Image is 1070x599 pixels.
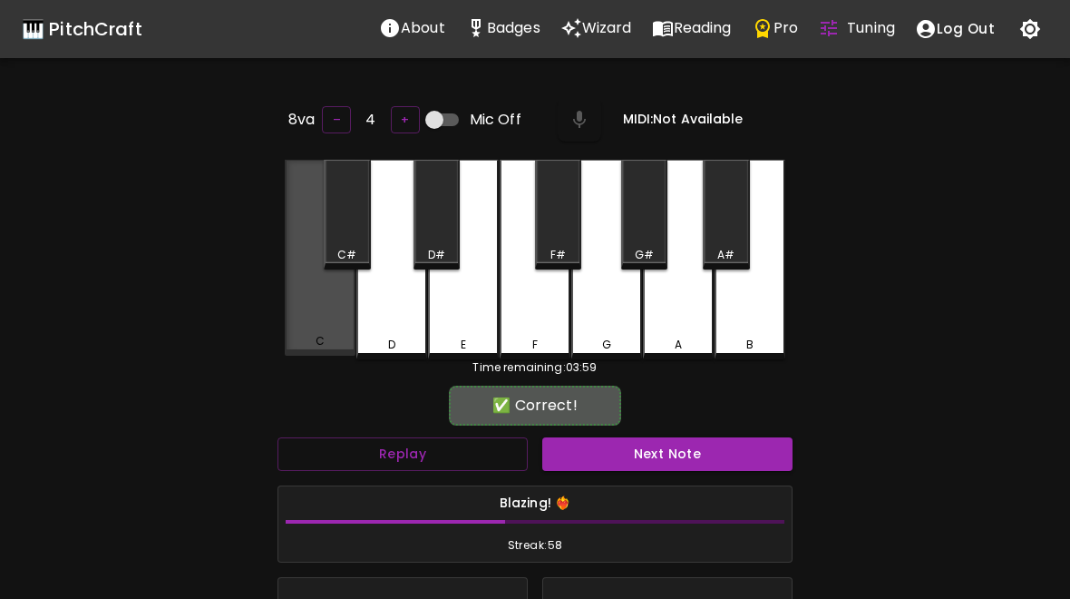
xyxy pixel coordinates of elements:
span: Streak: 58 [286,536,784,555]
button: Wizard [550,10,642,46]
h6: Blazing! ❤️‍🔥 [286,494,784,514]
div: E [461,337,466,353]
div: D [388,337,395,353]
p: Pro [773,17,798,39]
div: D# [428,247,445,263]
button: About [369,10,455,46]
button: Stats [455,10,550,46]
div: A [675,337,682,353]
p: Reading [674,17,732,39]
div: A# [717,247,734,263]
a: Pro [742,10,808,48]
div: C [316,333,325,349]
p: Badges [487,17,540,39]
h6: 4 [365,107,375,133]
div: C# [337,247,356,263]
div: B [746,337,754,353]
span: Mic Off [470,109,521,131]
a: 🎹 PitchCraft [22,15,142,44]
a: About [369,10,455,48]
div: F# [550,247,566,263]
button: Replay [277,437,528,471]
button: Pro [742,10,808,46]
div: ✅ Correct! [458,395,611,417]
a: Reading [642,10,742,48]
a: Stats [455,10,550,48]
p: About [401,17,445,39]
a: Tuning Quiz [808,10,905,48]
div: G [602,337,611,353]
button: + [391,106,420,134]
button: Next Note [542,437,793,471]
p: Tuning [847,17,895,39]
h6: 8va [288,107,315,133]
div: F [532,337,538,353]
button: Tuning Quiz [808,10,905,46]
h6: MIDI: Not Available [623,110,744,130]
a: Wizard [550,10,642,48]
button: – [322,106,351,134]
div: G# [635,247,654,263]
div: Time remaining: 03:59 [285,359,785,376]
p: Wizard [582,17,632,39]
button: Reading [642,10,742,46]
button: account of current user [905,10,1005,48]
